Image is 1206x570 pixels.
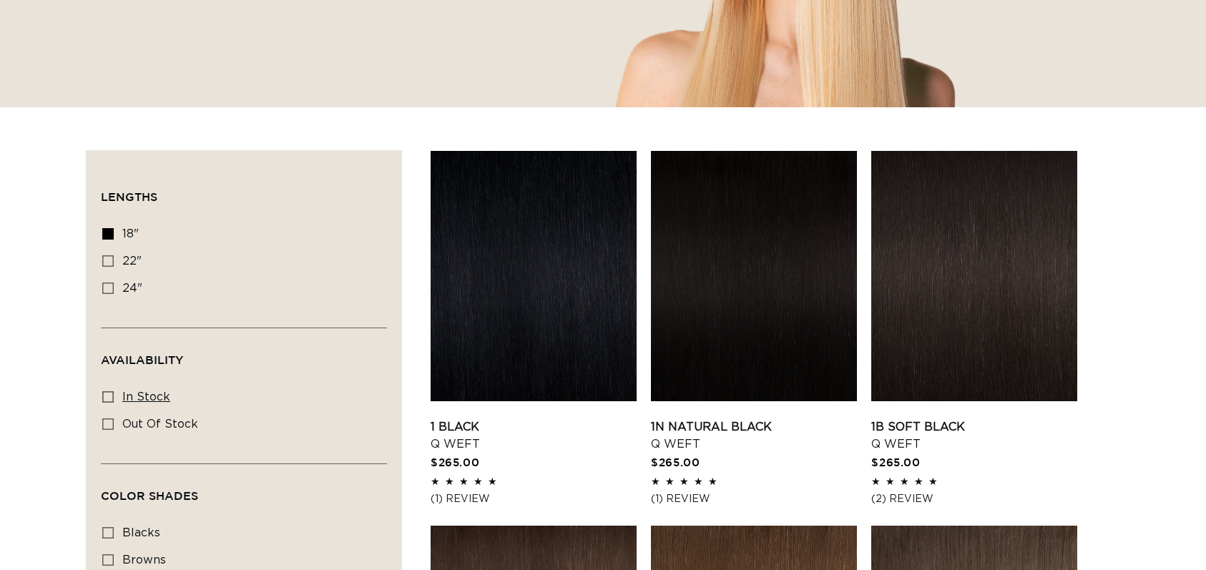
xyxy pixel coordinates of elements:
[122,527,160,539] span: blacks
[122,391,170,403] span: In stock
[101,328,387,380] summary: Availability (0 selected)
[101,489,198,502] span: Color Shades
[122,554,166,566] span: browns
[122,228,139,240] span: 18"
[122,255,142,267] span: 22"
[431,418,637,453] a: 1 Black Q Weft
[651,418,857,453] a: 1N Natural Black Q Weft
[122,418,198,430] span: Out of stock
[871,418,1077,453] a: 1B Soft Black Q Weft
[101,190,157,203] span: Lengths
[101,464,387,516] summary: Color Shades (0 selected)
[101,165,387,217] summary: Lengths (0 selected)
[101,353,183,366] span: Availability
[122,282,142,294] span: 24"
